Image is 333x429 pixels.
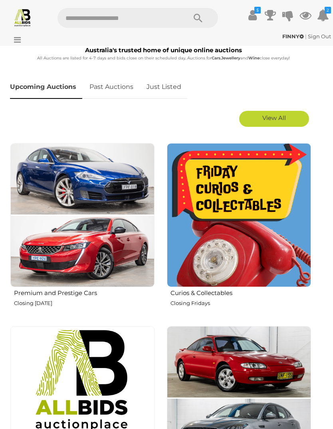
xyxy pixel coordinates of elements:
[170,299,311,308] p: Closing Fridays
[167,143,311,287] img: Curios & Collectables
[14,299,155,308] p: Closing [DATE]
[247,8,259,22] a: $
[14,288,155,297] h2: Premium and Prestige Cars
[141,75,187,99] a: Just Listed
[282,33,305,39] a: FINNY
[282,33,304,39] strong: FINNY
[325,7,331,14] i: 2
[10,55,317,62] p: All Auctions are listed for 4-7 days and bids close on their scheduled day. Auctions for , and cl...
[221,55,240,61] strong: Jewellery
[262,114,286,122] span: View All
[13,8,32,27] img: Allbids.com.au
[248,55,260,61] strong: Wine
[212,55,220,61] strong: Cars
[305,33,307,39] span: |
[10,47,317,54] h1: Australia's trusted home of unique online auctions
[254,7,261,14] i: $
[10,143,155,320] a: Premium and Prestige Cars Closing [DATE]
[178,8,218,28] button: Search
[239,111,309,127] a: View All
[308,33,331,39] a: Sign Out
[83,75,139,99] a: Past Auctions
[10,143,155,287] img: Premium and Prestige Cars
[166,143,311,320] a: Curios & Collectables Closing Fridays
[10,75,82,99] a: Upcoming Auctions
[170,288,311,297] h2: Curios & Collectables
[317,8,329,22] a: 2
